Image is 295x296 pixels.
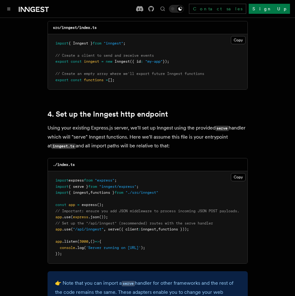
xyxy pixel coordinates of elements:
[130,59,141,64] span: ({ id
[84,246,86,250] span: (
[69,190,88,195] span: { inngest
[139,227,141,231] span: :
[77,203,79,207] span: =
[55,53,154,58] span: // Create a client to send and receive events
[48,110,168,119] a: 4. Set up the Inngest http endpoint
[141,227,156,231] span: inngest
[136,184,139,189] span: ;
[159,5,166,13] button: Find something...
[60,246,75,250] span: console
[90,239,95,244] span: ()
[55,190,69,195] span: import
[79,239,88,244] span: 3000
[101,59,104,64] span: =
[88,215,99,219] span: .json
[106,59,112,64] span: new
[55,227,62,231] span: app
[114,190,123,195] span: from
[55,184,69,189] span: import
[99,215,108,219] span: ());
[5,5,13,13] button: Toggle navigation
[53,25,97,30] code: src/inngest/index.ts
[145,59,163,64] span: "my-app"
[189,4,246,14] a: Contact sales
[55,41,69,45] span: import
[158,227,189,231] span: functions }));
[163,59,169,64] span: });
[108,78,114,82] span: [];
[156,227,158,231] span: ,
[62,215,71,219] span: .use
[55,239,62,244] span: app
[55,59,69,64] span: export
[55,221,213,225] span: // Set up the "/api/inngest" (recommended) routes with the serve handler
[231,36,246,44] button: Copy
[55,251,62,256] span: });
[52,144,76,149] code: inngest.ts
[55,78,69,82] span: export
[71,215,73,219] span: (
[108,227,119,231] span: serve
[90,190,114,195] span: functions }
[82,203,97,207] span: express
[216,126,229,131] code: serve
[106,78,108,82] span: =
[104,41,123,45] span: "inngest"
[86,246,141,250] span: 'Server running on [URL]'
[69,203,75,207] span: app
[141,246,145,250] span: );
[73,227,104,231] span: "/api/inngest"
[122,281,135,286] code: serve
[97,203,104,207] span: ();
[84,59,99,64] span: inngest
[88,184,97,189] span: from
[55,71,204,76] span: // Create an empty array where we'll export future Inngest functions
[55,209,239,213] span: // Important: ensure you add JSON middleware to process incoming JSON POST payloads.
[71,59,82,64] span: const
[122,280,135,286] a: serve
[114,178,117,182] span: ;
[99,239,101,244] span: {
[48,124,248,151] p: Using your existing Express.js server, we'll set up Inngest using the provided handler which will...
[125,190,158,195] span: "./src/inngest"
[119,227,139,231] span: ({ client
[69,41,93,45] span: { Inngest }
[73,215,88,219] span: express
[75,246,84,250] span: .log
[231,173,246,181] button: Copy
[71,78,82,82] span: const
[69,184,88,189] span: { serve }
[99,184,136,189] span: "inngest/express"
[104,227,106,231] span: ,
[55,178,69,182] span: import
[169,5,184,13] button: Toggle dark mode
[84,78,104,82] span: functions
[114,59,130,64] span: Inngest
[55,203,66,207] span: const
[88,190,90,195] span: ,
[53,162,75,167] code: ./index.ts
[93,41,101,45] span: from
[84,178,93,182] span: from
[69,178,84,182] span: express
[95,178,114,182] span: "express"
[249,4,290,14] a: Sign Up
[62,239,77,244] span: .listen
[77,239,79,244] span: (
[55,215,62,219] span: app
[141,59,143,64] span: :
[71,227,73,231] span: (
[95,239,99,244] span: =>
[62,227,71,231] span: .use
[123,41,125,45] span: ;
[88,239,90,244] span: ,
